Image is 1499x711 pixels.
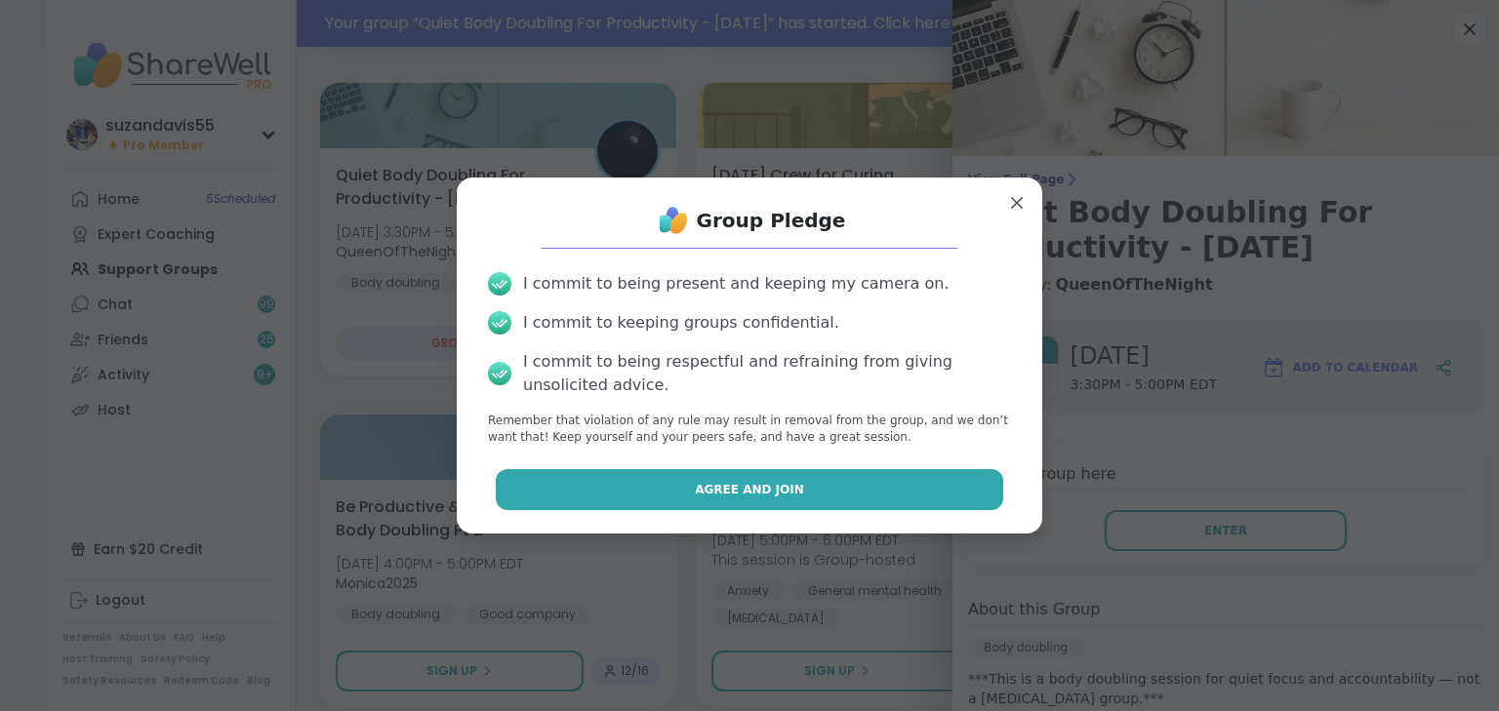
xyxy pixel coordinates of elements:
[488,413,1011,446] p: Remember that violation of any rule may result in removal from the group, and we don’t want that!...
[523,272,949,296] div: I commit to being present and keeping my camera on.
[697,207,846,234] h1: Group Pledge
[695,481,804,498] span: Agree and Join
[523,350,1011,397] div: I commit to being respectful and refraining from giving unsolicited advice.
[523,311,839,335] div: I commit to keeping groups confidential.
[654,201,693,240] img: ShareWell Logo
[496,469,1004,510] button: Agree and Join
